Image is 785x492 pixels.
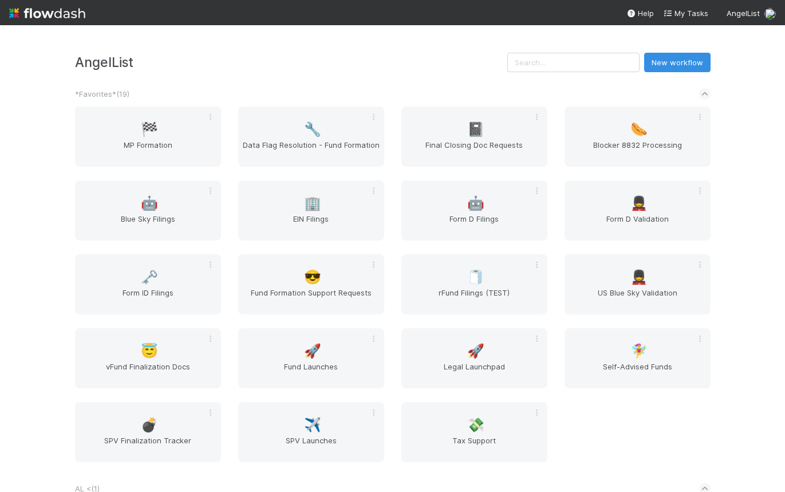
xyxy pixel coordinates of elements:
span: 🧻 [467,270,484,285]
span: 🤖 [467,196,484,211]
h3: AngelList [75,54,507,70]
span: 💣 [141,418,158,432]
a: 🏁MP Formation [75,107,221,167]
a: 🚀Fund Launches [238,328,384,388]
img: logo-inverted-e16ddd16eac7371096b0.svg [9,3,85,23]
span: vFund Finalization Docs [80,361,216,384]
a: 💣SPV Finalization Tracker [75,402,221,462]
span: Legal Launchpad [406,361,543,384]
span: ✈️ [304,418,321,432]
span: Blue Sky Filings [80,213,216,236]
span: Form ID Filings [80,287,216,310]
span: *Favorites* ( 19 ) [75,89,129,99]
a: 📓Final Closing Doc Requests [401,107,547,167]
a: 🧻rFund Filings (TEST) [401,254,547,314]
span: 🏢 [304,196,321,211]
span: Tax Support [406,435,543,458]
span: Data Flag Resolution - Fund Formation [243,139,380,162]
input: Search... [507,53,640,72]
span: 💸 [467,418,484,432]
span: 🧚‍♀️ [630,344,648,359]
a: 🤖Form D Filings [401,180,547,241]
span: 🚀 [467,344,484,359]
span: 🏁 [141,122,158,137]
span: US Blue Sky Validation [569,287,706,310]
span: EIN Filings [243,213,380,236]
span: 🌭 [630,122,648,137]
a: 😎Fund Formation Support Requests [238,254,384,314]
a: 🌭Blocker 8832 Processing [565,107,711,167]
span: AngelList [727,9,760,18]
span: 📓 [467,122,484,137]
a: 😇vFund Finalization Docs [75,328,221,388]
a: 🚀Legal Launchpad [401,328,547,388]
span: MP Formation [80,139,216,162]
a: 💂Form D Validation [565,180,711,241]
span: 🗝️ [141,270,158,285]
a: My Tasks [663,7,708,19]
span: 😇 [141,344,158,359]
span: 💂 [630,196,648,211]
a: ✈️SPV Launches [238,402,384,462]
a: 🏢EIN Filings [238,180,384,241]
span: Blocker 8832 Processing [569,139,706,162]
span: Fund Launches [243,361,380,384]
span: 🔧 [304,122,321,137]
span: 😎 [304,270,321,285]
span: Form D Validation [569,213,706,236]
span: Self-Advised Funds [569,361,706,384]
span: Final Closing Doc Requests [406,139,543,162]
a: 🗝️Form ID Filings [75,254,221,314]
a: 🔧Data Flag Resolution - Fund Formation [238,107,384,167]
span: My Tasks [663,9,708,18]
a: 🧚‍♀️Self-Advised Funds [565,328,711,388]
span: 🚀 [304,344,321,359]
span: 🤖 [141,196,158,211]
a: 💂US Blue Sky Validation [565,254,711,314]
span: SPV Launches [243,435,380,458]
span: Fund Formation Support Requests [243,287,380,310]
img: avatar_b467e446-68e1-4310-82a7-76c532dc3f4b.png [764,8,776,19]
span: SPV Finalization Tracker [80,435,216,458]
span: 💂 [630,270,648,285]
button: New workflow [644,53,711,72]
div: Help [626,7,654,19]
a: 🤖Blue Sky Filings [75,180,221,241]
span: Form D Filings [406,213,543,236]
span: rFund Filings (TEST) [406,287,543,310]
a: 💸Tax Support [401,402,547,462]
